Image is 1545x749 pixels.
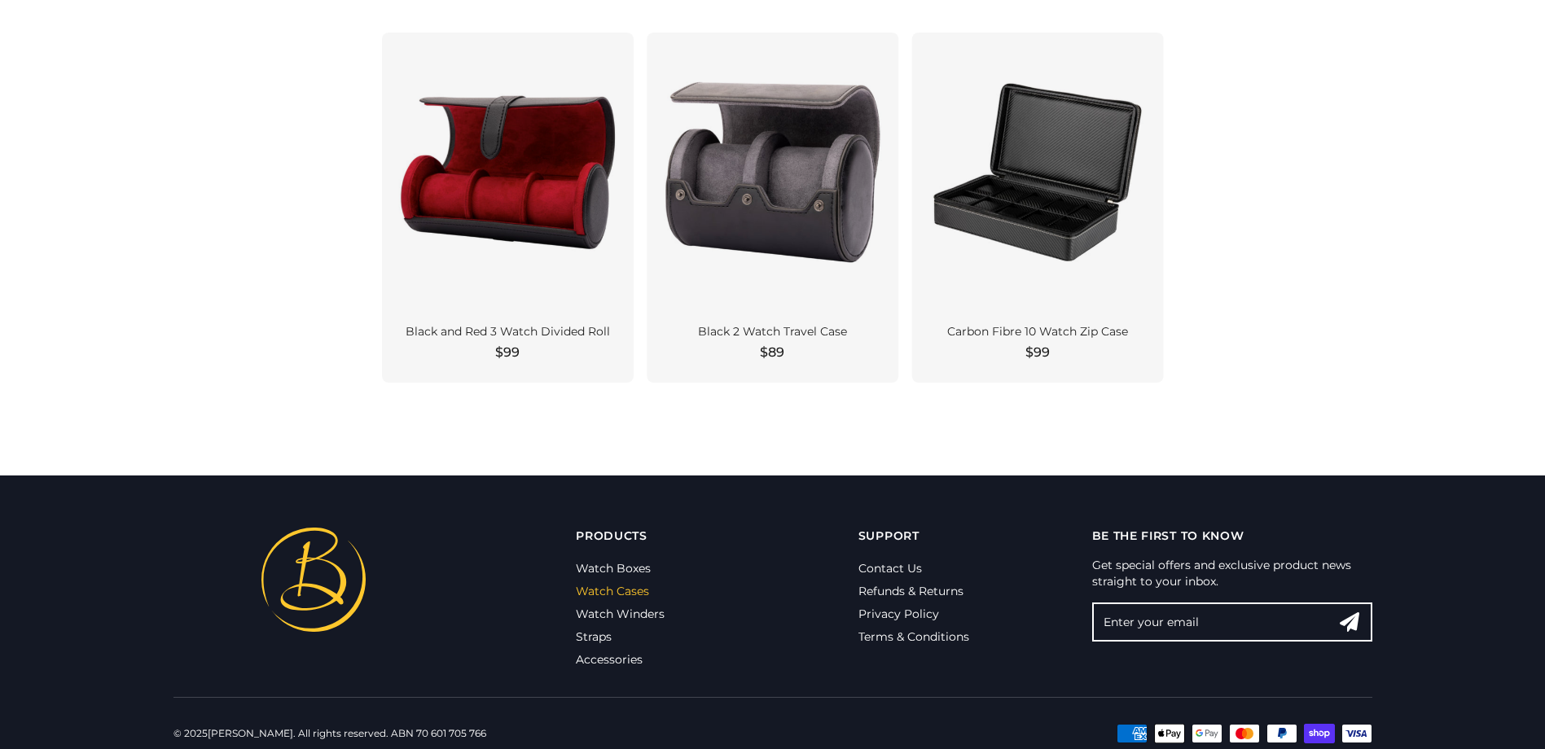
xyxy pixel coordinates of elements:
button: Search [1327,602,1372,642]
a: Black 2 Watch Travel Case $89 [647,33,898,383]
p: Support [858,528,969,544]
input: Enter your email [1092,602,1372,642]
p: Get special offers and exclusive product news straight to your inbox. [1092,557,1372,589]
a: Watch Winders [576,607,665,621]
span: $89 [760,343,784,362]
a: Terms & Conditions [858,629,969,644]
a: Watch Boxes [576,561,651,576]
a: Accessories [576,652,643,667]
a: Refunds & Returns [858,584,963,598]
div: Black 2 Watch Travel Case [666,325,879,339]
p: Be the first to know [1092,528,1372,544]
a: [PERSON_NAME] [208,727,293,739]
span: $99 [495,343,520,362]
a: Black and Red 3 Watch Divided Roll $99 [382,33,634,383]
a: Contact Us [858,561,922,576]
span: $99 [1025,343,1050,362]
a: Straps [576,629,612,644]
div: © 2025 . All rights reserved. ABN 70 601 705 766 [173,727,486,740]
div: Black and Red 3 Watch Divided Roll [402,325,614,339]
p: Products [576,528,665,544]
a: Privacy Policy [858,607,939,621]
div: Carbon Fibre 10 Watch Zip Case [931,325,1143,339]
a: Carbon Fibre 10 Watch Zip Case $99 [911,33,1163,383]
a: Watch Cases [576,584,649,598]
